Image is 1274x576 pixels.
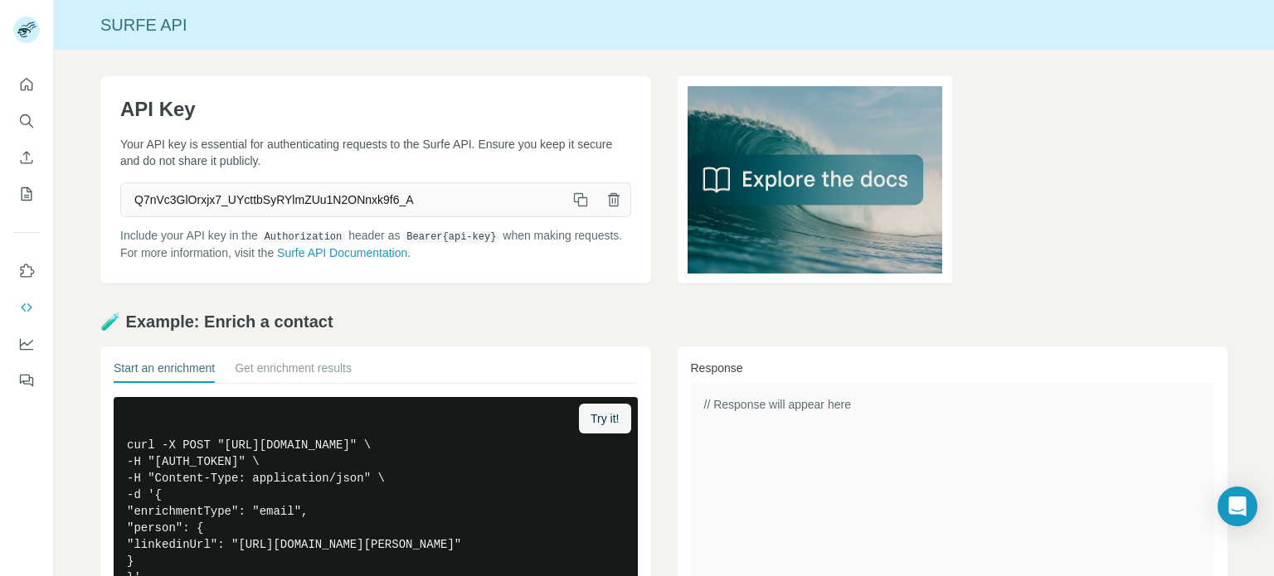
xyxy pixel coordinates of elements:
[13,106,40,136] button: Search
[13,293,40,322] button: Use Surfe API
[120,227,631,261] p: Include your API key in the header as when making requests. For more information, visit the .
[13,329,40,359] button: Dashboard
[277,246,407,259] a: Surfe API Documentation
[114,360,215,383] button: Start an enrichment
[591,410,619,427] span: Try it!
[235,360,352,383] button: Get enrichment results
[121,185,564,215] span: Q7nVc3GlOrxjx7_UYcttbSyRYlmZUu1N2ONnxk9f6_A
[704,398,851,411] span: // Response will appear here
[13,365,40,395] button: Feedback
[120,136,631,169] p: Your API key is essential for authenticating requests to the Surfe API. Ensure you keep it secure...
[120,96,631,123] h1: API Key
[54,13,1274,36] div: Surfe API
[13,143,40,172] button: Enrich CSV
[100,310,1228,333] h2: 🧪 Example: Enrich a contact
[13,179,40,209] button: My lists
[13,70,40,99] button: Quick start
[691,360,1215,376] h3: Response
[579,404,630,433] button: Try it!
[403,231,499,243] code: Bearer {api-key}
[13,256,40,286] button: Use Surfe on LinkedIn
[1218,486,1257,526] div: Open Intercom Messenger
[261,231,346,243] code: Authorization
